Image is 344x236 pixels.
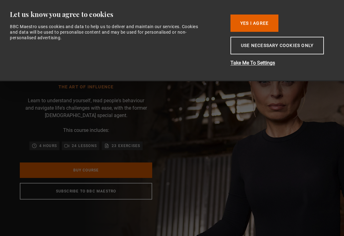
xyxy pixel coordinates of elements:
[72,143,97,149] p: 24 lessons
[230,15,278,32] button: Yes I Agree
[20,183,152,200] a: Subscribe to BBC Maestro
[34,85,138,90] h1: The Art of Influence
[24,97,148,119] p: Learn to understand yourself, read people's behaviour and navigate life's challenges with ease, w...
[112,143,140,149] p: 23 exercises
[10,10,221,19] div: Let us know you agree to cookies
[39,143,57,149] p: 4 hours
[63,127,109,134] p: This course includes:
[10,24,200,41] div: BBC Maestro uses cookies and data to help us to deliver and maintain our services. Cookies and da...
[230,59,329,67] button: Take Me To Settings
[230,37,324,54] button: Use necessary cookies only
[20,162,152,178] a: Buy Course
